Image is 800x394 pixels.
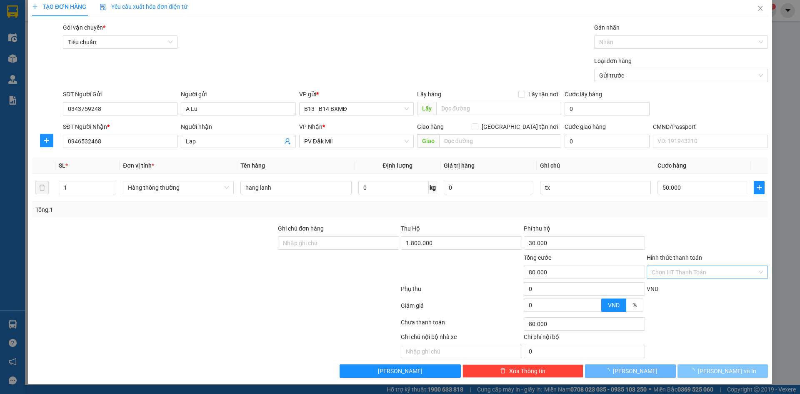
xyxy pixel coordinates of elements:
[444,181,533,194] input: 0
[594,58,632,64] label: Loại đơn hàng
[8,19,19,40] img: logo
[677,364,768,378] button: [PERSON_NAME] và In
[524,254,551,261] span: Tổng cước
[22,13,67,45] strong: CÔNG TY TNHH [GEOGRAPHIC_DATA] 214 QL13 - P.26 - Q.BÌNH THẠNH - TP HCM 1900888606
[647,286,658,292] span: VND
[565,135,650,148] input: Cước giao hàng
[400,284,523,299] div: Phụ thu
[400,318,523,332] div: Chưa thanh toán
[59,162,65,169] span: SL
[565,123,606,130] label: Cước giao hàng
[8,58,17,70] span: Nơi gửi:
[35,181,49,194] button: delete
[524,332,645,345] div: Chi phí nội bộ
[608,302,620,309] span: VND
[123,162,154,169] span: Đơn vị tính
[63,122,177,131] div: SĐT Người Nhận
[613,366,657,376] span: [PERSON_NAME]
[63,24,105,31] span: Gói vận chuyển
[383,162,412,169] span: Định lượng
[340,364,461,378] button: [PERSON_NAME]
[40,137,53,144] span: plus
[647,254,702,261] label: Hình thức thanh toán
[565,102,650,115] input: Cước lấy hàng
[29,50,97,56] strong: BIÊN NHẬN GỬI HÀNG HOÁ
[304,135,409,148] span: PV Đắk Mil
[278,236,399,250] input: Ghi chú đơn hàng
[500,368,506,374] span: delete
[128,181,229,194] span: Hàng thông thường
[429,181,437,194] span: kg
[436,102,561,115] input: Dọc đường
[64,58,77,70] span: Nơi nhận:
[100,3,187,10] span: Yêu cầu xuất hóa đơn điện tử
[32,3,86,10] span: TẠO ĐƠN HÀNG
[757,5,764,12] span: close
[100,4,106,10] img: icon
[594,24,620,31] label: Gán nhãn
[32,4,38,10] span: plus
[401,332,522,345] div: Ghi chú nội bộ nhà xe
[462,364,584,378] button: deleteXóa Thông tin
[181,90,295,99] div: Người gửi
[754,181,765,194] button: plus
[540,181,651,194] input: Ghi Chú
[417,123,444,130] span: Giao hàng
[304,103,409,115] span: B13 - B14 BXMĐ
[525,90,561,99] span: Lấy tận nơi
[417,91,441,98] span: Lấy hàng
[299,123,322,130] span: VP Nhận
[63,90,177,99] div: SĐT Người Gửi
[565,91,602,98] label: Cước lấy hàng
[240,162,265,169] span: Tên hàng
[401,345,522,358] input: Nhập ghi chú
[537,158,654,174] th: Ghi chú
[632,302,637,309] span: %
[657,162,686,169] span: Cước hàng
[417,102,436,115] span: Lấy
[604,368,613,374] span: loading
[278,225,324,232] label: Ghi chú đơn hàng
[439,134,561,148] input: Dọc đường
[378,366,422,376] span: [PERSON_NAME]
[754,184,764,191] span: plus
[478,122,561,131] span: [GEOGRAPHIC_DATA] tận nơi
[444,162,475,169] span: Giá trị hàng
[68,36,172,48] span: Tiêu chuẩn
[524,224,645,236] div: Phí thu hộ
[698,366,756,376] span: [PERSON_NAME] và In
[284,138,291,145] span: user-add
[35,205,309,214] div: Tổng: 1
[585,364,675,378] button: [PERSON_NAME]
[689,368,698,374] span: loading
[653,122,767,131] div: CMND/Passport
[74,31,117,38] span: B131410250625
[181,122,295,131] div: Người nhận
[599,69,763,82] span: Gửi trước
[240,181,351,194] input: VD: Bàn, Ghế
[84,58,102,63] span: PV Cư Jút
[401,225,420,232] span: Thu Hộ
[40,134,53,147] button: plus
[299,90,414,99] div: VP gửi
[400,301,523,316] div: Giảm giá
[417,134,439,148] span: Giao
[509,366,545,376] span: Xóa Thông tin
[79,38,117,44] span: 14:03:06 [DATE]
